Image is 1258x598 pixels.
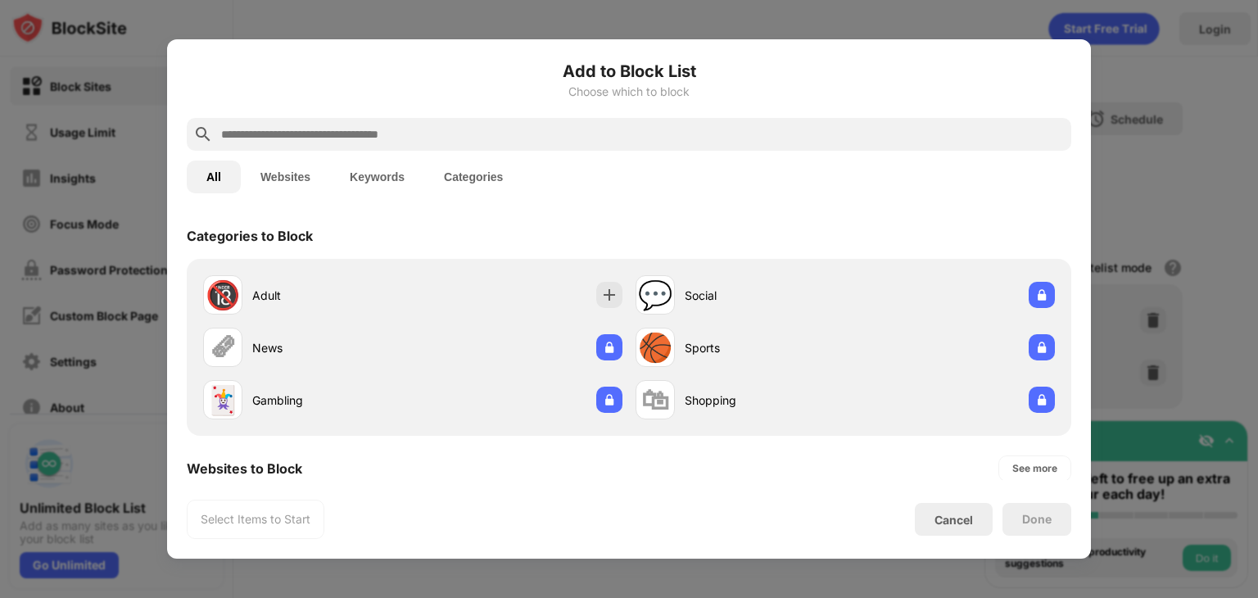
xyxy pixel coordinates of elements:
button: All [187,161,241,193]
div: News [252,339,413,356]
div: 🔞 [206,279,240,312]
div: Cancel [934,513,973,527]
div: 💬 [638,279,672,312]
div: Social [685,287,845,304]
div: 🗞 [209,331,237,365]
div: Categories to Block [187,228,313,244]
div: Done [1022,513,1052,526]
div: Choose which to block [187,85,1071,98]
div: Sports [685,339,845,356]
h6: Add to Block List [187,59,1071,84]
div: 🃏 [206,383,240,417]
button: Categories [424,161,523,193]
div: Websites to Block [187,460,302,477]
button: Websites [241,161,330,193]
div: Adult [252,287,413,304]
button: Keywords [330,161,424,193]
div: Select Items to Start [201,511,310,528]
div: 🛍 [641,383,669,417]
div: 🏀 [638,331,672,365]
div: Gambling [252,392,413,409]
img: search.svg [193,125,213,144]
div: See more [1012,460,1057,477]
div: Shopping [685,392,845,409]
